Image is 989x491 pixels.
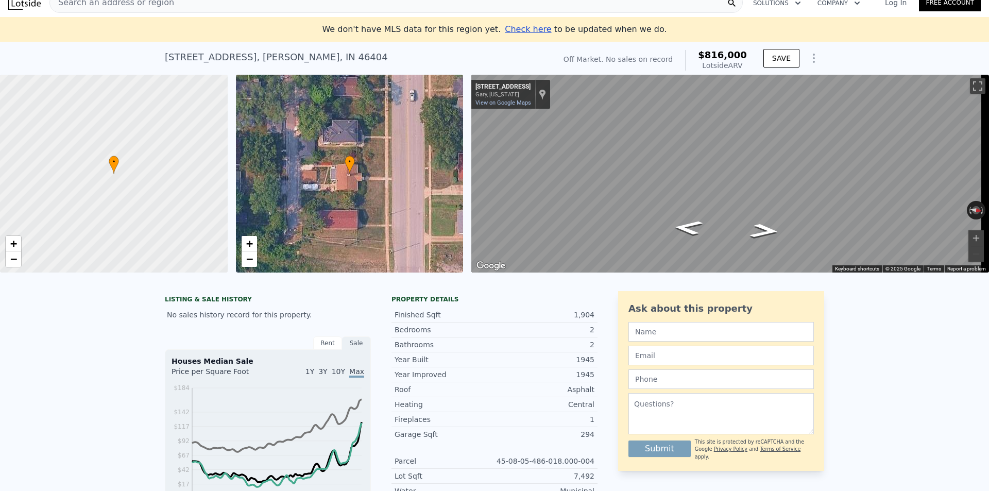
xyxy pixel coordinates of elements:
div: Finished Sqft [395,310,494,320]
img: Google [474,259,508,273]
div: Central [494,399,594,410]
div: • [109,156,119,174]
span: Check here [505,24,551,34]
tspan: $42 [178,466,190,473]
div: 1945 [494,354,594,365]
button: Zoom out [968,246,984,262]
span: − [246,252,252,265]
div: Ask about this property [628,301,814,316]
span: • [345,157,355,166]
div: Street View [471,75,989,273]
span: © 2025 Google [885,266,920,272]
div: 1,904 [494,310,594,320]
span: 1Y [305,367,314,376]
div: 2 [494,325,594,335]
div: 7,492 [494,471,594,481]
div: Parcel [395,456,494,466]
a: Open this area in Google Maps (opens a new window) [474,259,508,273]
button: Reset the view [966,205,986,215]
div: Asphalt [494,384,594,395]
a: Terms of Service [760,446,800,452]
div: Roof [395,384,494,395]
tspan: $92 [178,437,190,445]
div: Sale [342,336,371,350]
a: Zoom in [242,236,257,251]
div: Lotside ARV [698,60,747,71]
a: Report a problem [947,266,986,272]
span: + [10,237,17,250]
a: Zoom in [6,236,21,251]
button: Zoom in [968,230,984,246]
span: $816,000 [698,49,747,60]
div: Property details [391,295,598,303]
div: [STREET_ADDRESS] , [PERSON_NAME] , IN 46404 [165,50,388,64]
div: Bathrooms [395,340,494,350]
input: Email [628,346,814,365]
input: Phone [628,369,814,389]
path: Go South, Grant St [661,217,715,238]
a: Zoom out [242,251,257,267]
div: Year Improved [395,369,494,380]
div: Bedrooms [395,325,494,335]
button: Submit [628,441,691,457]
div: Fireplaces [395,414,494,425]
div: We don't have MLS data for this region yet. [322,23,667,36]
span: 3Y [318,367,327,376]
div: 294 [494,429,594,439]
tspan: $17 [178,481,190,488]
div: • [345,156,355,174]
div: 1 [494,414,594,425]
span: 10Y [332,367,345,376]
div: Garage Sqft [395,429,494,439]
button: Toggle fullscreen view [970,78,985,94]
button: Keyboard shortcuts [835,265,879,273]
tspan: $67 [178,452,190,459]
div: [STREET_ADDRESS] [475,83,531,91]
input: Name [628,322,814,342]
path: Go North, Grant St [737,220,792,242]
div: 1945 [494,369,594,380]
div: Gary, [US_STATE] [475,91,531,98]
div: LISTING & SALE HISTORY [165,295,371,306]
tspan: $142 [174,409,190,416]
div: Year Built [395,354,494,365]
div: This site is protected by reCAPTCHA and the Google and apply. [695,438,814,461]
span: Max [349,367,364,378]
div: Off Market. No sales on record [564,54,673,64]
div: Lot Sqft [395,471,494,481]
a: View on Google Maps [475,99,531,106]
button: Rotate clockwise [980,201,986,219]
a: Privacy Policy [714,446,747,452]
tspan: $117 [174,423,190,430]
div: 2 [494,340,594,350]
span: • [109,157,119,166]
div: Houses Median Sale [172,356,364,366]
button: Rotate counterclockwise [967,201,973,219]
div: Map [471,75,989,273]
tspan: $184 [174,384,190,392]
a: Show location on map [539,89,546,100]
button: Show Options [804,48,824,69]
span: + [246,237,252,250]
span: − [10,252,17,265]
button: SAVE [763,49,799,67]
div: Rent [313,336,342,350]
a: Zoom out [6,251,21,267]
div: Heating [395,399,494,410]
div: Price per Square Foot [172,366,268,383]
div: No sales history record for this property. [165,306,371,324]
div: to be updated when we do. [505,23,667,36]
div: 45-08-05-486-018.000-004 [494,456,594,466]
a: Terms (opens in new tab) [927,266,941,272]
